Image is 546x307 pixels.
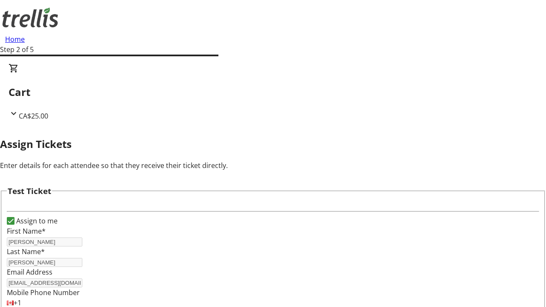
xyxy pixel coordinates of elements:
[7,288,80,297] label: Mobile Phone Number
[9,84,537,100] h2: Cart
[15,216,58,226] label: Assign to me
[9,63,537,121] div: CartCA$25.00
[7,267,52,277] label: Email Address
[19,111,48,121] span: CA$25.00
[7,226,46,236] label: First Name*
[8,185,51,197] h3: Test Ticket
[7,247,45,256] label: Last Name*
